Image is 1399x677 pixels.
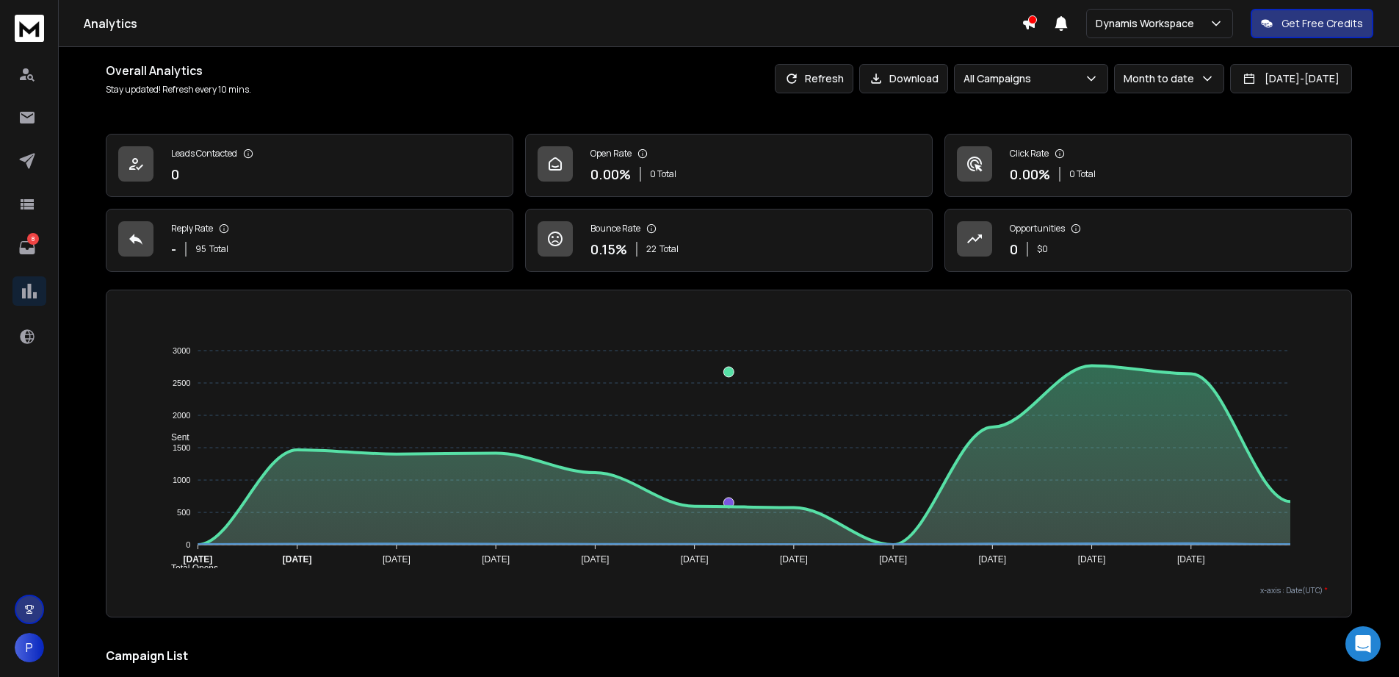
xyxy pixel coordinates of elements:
button: Get Free Credits [1251,9,1373,38]
p: Stay updated! Refresh every 10 mins. [106,84,251,96]
a: Reply Rate-95Total [106,209,513,272]
h1: Analytics [84,15,1022,32]
h1: Overall Analytics [106,62,251,79]
span: 95 [195,243,206,255]
span: Total [659,243,679,255]
tspan: [DATE] [581,554,609,565]
tspan: 2500 [173,379,190,387]
p: 0 [171,164,179,185]
p: Bounce Rate [590,223,640,234]
tspan: [DATE] [681,554,709,565]
a: Opportunities0$0 [944,209,1352,272]
button: Refresh [775,64,853,93]
tspan: [DATE] [283,554,312,565]
a: Click Rate0.00%0 Total [944,134,1352,197]
p: Leads Contacted [171,148,237,160]
tspan: [DATE] [183,554,212,565]
p: 0.00 % [1010,164,1050,185]
tspan: [DATE] [1177,554,1205,565]
p: 0.00 % [590,164,631,185]
p: 0 Total [650,168,676,180]
tspan: [DATE] [780,554,808,565]
div: Open Intercom Messenger [1345,626,1381,662]
p: 0 Total [1069,168,1096,180]
tspan: 1500 [173,443,190,452]
p: Open Rate [590,148,632,160]
span: Total [209,243,228,255]
a: 8 [12,233,42,262]
p: - [171,239,176,259]
a: Open Rate0.00%0 Total [525,134,933,197]
h2: Campaign List [106,647,1352,665]
p: Refresh [805,71,844,86]
tspan: 0 [186,540,190,549]
tspan: 2000 [173,411,190,420]
tspan: [DATE] [383,554,411,565]
p: 8 [27,233,39,245]
tspan: 1000 [173,476,190,484]
tspan: [DATE] [879,554,907,565]
p: All Campaigns [964,71,1037,86]
tspan: [DATE] [1078,554,1106,565]
p: $ 0 [1037,243,1048,255]
p: 0 [1010,239,1018,259]
a: Bounce Rate0.15%22Total [525,209,933,272]
a: Leads Contacted0 [106,134,513,197]
p: Opportunities [1010,223,1065,234]
p: Reply Rate [171,223,213,234]
p: x-axis : Date(UTC) [130,585,1328,596]
button: P [15,633,44,662]
tspan: 3000 [173,346,190,355]
tspan: 500 [177,508,190,517]
p: Dynamis Workspace [1096,16,1200,31]
tspan: [DATE] [482,554,510,565]
button: Download [859,64,948,93]
p: Get Free Credits [1281,16,1363,31]
button: [DATE]-[DATE] [1230,64,1352,93]
p: 0.15 % [590,239,627,259]
p: Click Rate [1010,148,1049,160]
span: 22 [646,243,657,255]
p: Month to date [1124,71,1200,86]
span: Sent [160,432,189,443]
tspan: [DATE] [979,554,1007,565]
p: Download [889,71,939,86]
span: Total Opens [160,563,218,573]
img: logo [15,15,44,42]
